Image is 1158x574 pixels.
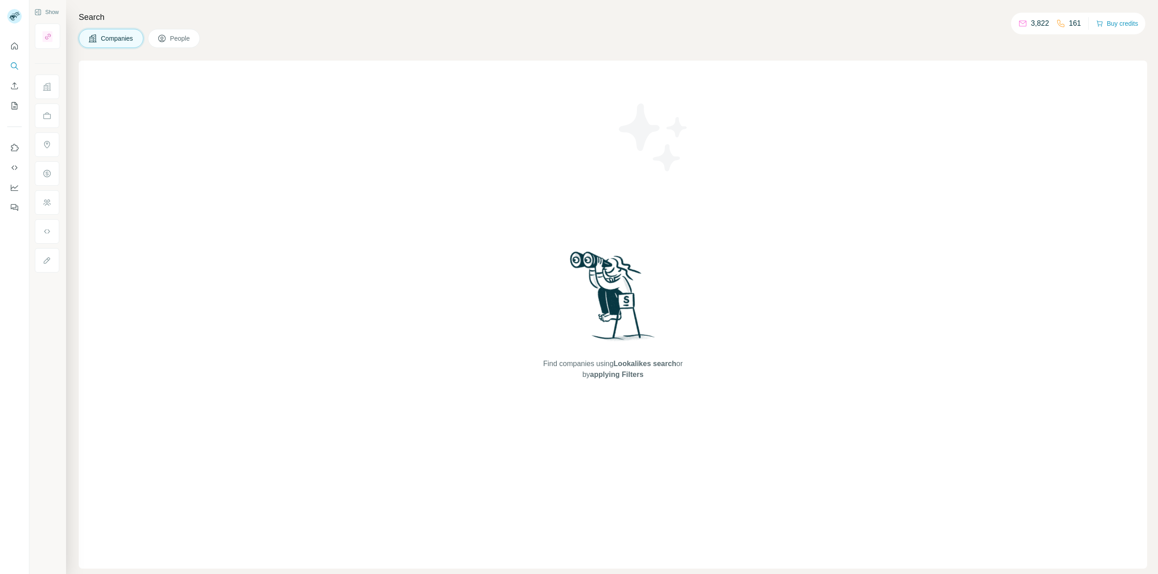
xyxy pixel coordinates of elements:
span: applying Filters [590,371,643,378]
button: Dashboard [7,179,22,196]
p: 161 [1069,18,1081,29]
p: 3,822 [1031,18,1049,29]
button: Search [7,58,22,74]
span: Companies [101,34,134,43]
h4: Search [79,11,1147,24]
button: Enrich CSV [7,78,22,94]
button: Show [28,5,65,19]
img: Surfe Illustration - Stars [613,97,694,178]
button: Use Surfe API [7,160,22,176]
span: Find companies using or by [541,358,685,380]
button: Use Surfe on LinkedIn [7,140,22,156]
span: People [170,34,191,43]
img: Surfe Illustration - Woman searching with binoculars [566,249,660,350]
button: Buy credits [1096,17,1138,30]
span: Lookalikes search [613,360,676,367]
button: Quick start [7,38,22,54]
button: Feedback [7,199,22,216]
button: My lists [7,98,22,114]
